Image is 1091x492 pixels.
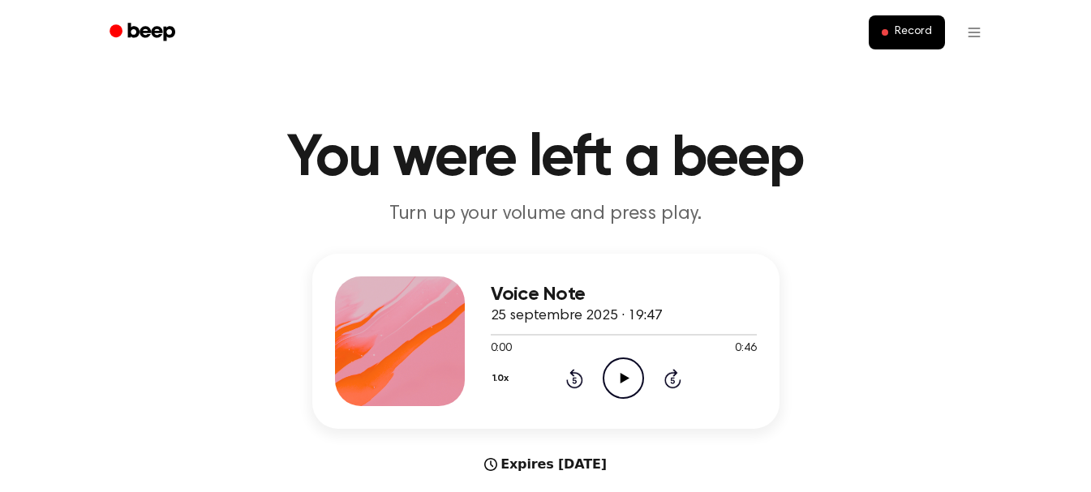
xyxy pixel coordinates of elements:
[312,455,780,474] div: Expires [DATE]
[735,340,756,357] span: 0:46
[895,25,931,40] span: Record
[491,309,663,323] span: 25 septembre 2025 · 19:47
[98,17,190,49] a: Beep
[131,130,961,188] h1: You were left a beep
[234,201,857,228] p: Turn up your volume and press play.
[491,284,757,306] h3: Voice Note
[491,340,512,357] span: 0:00
[869,15,944,49] button: Record
[491,365,515,392] button: 1.0x
[955,13,994,52] button: Open menu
